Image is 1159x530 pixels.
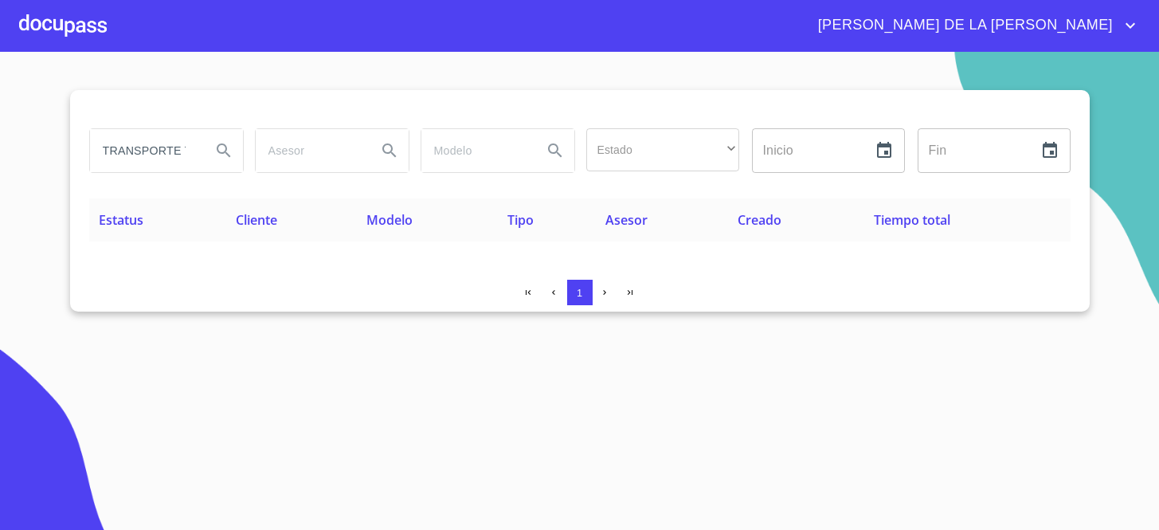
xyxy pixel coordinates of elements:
span: Creado [738,211,781,229]
span: Modelo [366,211,413,229]
span: Estatus [99,211,143,229]
button: Search [536,132,574,170]
input: search [90,129,198,172]
button: account of current user [806,13,1140,38]
button: 1 [567,280,593,305]
span: Tipo [507,211,534,229]
input: search [421,129,530,172]
span: Cliente [236,211,277,229]
div: ​ [586,128,739,171]
button: Search [205,132,243,170]
button: Search [370,132,409,170]
span: 1 [577,287,582,299]
span: [PERSON_NAME] DE LA [PERSON_NAME] [806,13,1121,38]
span: Tiempo total [874,211,950,229]
input: search [256,129,364,172]
span: Asesor [605,211,648,229]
